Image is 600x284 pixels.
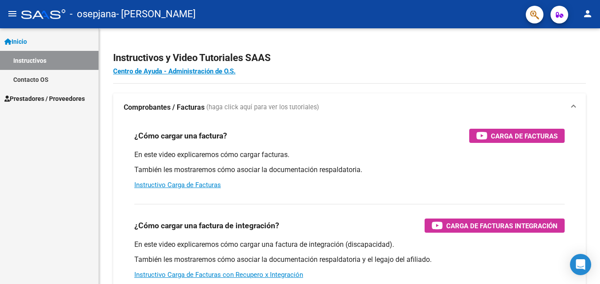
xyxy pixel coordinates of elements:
button: Carga de Facturas Integración [425,219,565,233]
mat-expansion-panel-header: Comprobantes / Facturas (haga click aquí para ver los tutoriales) [113,93,586,122]
strong: Comprobantes / Facturas [124,103,205,112]
a: Centro de Ayuda - Administración de O.S. [113,67,235,75]
h3: ¿Cómo cargar una factura? [134,130,227,142]
p: En este video explicaremos cómo cargar facturas. [134,150,565,160]
mat-icon: menu [7,8,18,19]
h3: ¿Cómo cargar una factura de integración? [134,219,279,232]
span: Inicio [4,37,27,46]
a: Instructivo Carga de Facturas [134,181,221,189]
button: Carga de Facturas [469,129,565,143]
p: En este video explicaremos cómo cargar una factura de integración (discapacidad). [134,240,565,249]
mat-icon: person [582,8,593,19]
span: Prestadores / Proveedores [4,94,85,104]
a: Instructivo Carga de Facturas con Recupero x Integración [134,271,303,279]
span: (haga click aquí para ver los tutoriales) [206,103,319,112]
div: Open Intercom Messenger [570,254,591,275]
span: Carga de Facturas Integración [446,220,558,231]
span: Carga de Facturas [491,130,558,142]
span: - [PERSON_NAME] [116,4,196,24]
p: También les mostraremos cómo asociar la documentación respaldatoria y el legajo del afiliado. [134,255,565,265]
h2: Instructivos y Video Tutoriales SAAS [113,50,586,66]
p: También les mostraremos cómo asociar la documentación respaldatoria. [134,165,565,175]
span: - osepjana [70,4,116,24]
